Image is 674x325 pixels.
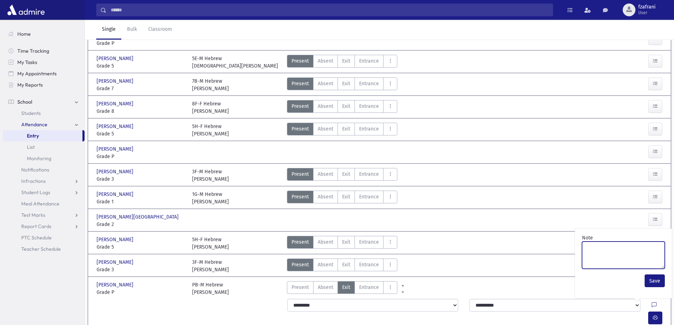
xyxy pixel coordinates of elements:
button: Save [645,274,665,287]
span: Attendance [21,121,47,128]
span: [PERSON_NAME] [97,145,135,153]
span: Time Tracking [17,48,49,54]
span: Exit [342,170,350,178]
div: 1G-M Hebrew [PERSON_NAME] [192,191,229,205]
a: Attendance [3,119,85,130]
span: Present [292,261,309,268]
span: Exit [342,57,350,65]
span: Entrance [359,193,379,201]
span: Absent [318,103,333,110]
a: PTC Schedule [3,232,85,243]
span: Absent [318,238,333,246]
span: Monitoring [27,155,51,162]
span: Entrance [359,261,379,268]
span: Present [292,193,309,201]
span: [PERSON_NAME] [97,191,135,198]
span: Grade 1 [97,198,185,205]
span: Absent [318,261,333,268]
div: AttTypes [287,77,397,92]
div: AttTypes [287,100,397,115]
span: Absent [318,57,333,65]
a: Report Cards [3,221,85,232]
input: Search [106,4,553,16]
span: Grade 7 [97,85,185,92]
span: Absent [318,80,333,87]
span: Exit [342,125,350,133]
span: Entrance [359,284,379,291]
span: Entrance [359,80,379,87]
span: My Appointments [17,70,57,77]
span: Exit [342,284,350,291]
span: Entry [27,133,39,139]
div: 3F-M Hebrew [PERSON_NAME] [192,168,229,183]
div: AttTypes [287,281,397,296]
a: Test Marks [3,209,85,221]
span: Report Cards [21,223,51,230]
div: AttTypes [287,55,397,70]
div: 7B-M Hebrew [PERSON_NAME] [192,77,229,92]
span: School [17,99,32,105]
span: [PERSON_NAME] [97,77,135,85]
span: Grade 5 [97,243,185,251]
span: fzafrani [638,4,656,10]
a: Entry [3,130,82,141]
a: Teacher Schedule [3,243,85,255]
span: Entrance [359,57,379,65]
a: My Reports [3,79,85,91]
a: School [3,96,85,108]
span: Grade P [97,289,185,296]
span: Grade 3 [97,175,185,183]
span: Infractions [21,178,46,184]
span: Present [292,170,309,178]
span: Test Marks [21,212,45,218]
span: Grade 5 [97,130,185,138]
span: [PERSON_NAME] [97,100,135,108]
span: [PERSON_NAME] [97,236,135,243]
span: Absent [318,125,333,133]
div: 5H-F Hebrew [PERSON_NAME] [192,236,229,251]
a: Notifications [3,164,85,175]
a: My Tasks [3,57,85,68]
span: Exit [342,193,350,201]
a: Meal Attendance [3,198,85,209]
span: Notifications [21,167,49,173]
span: Home [17,31,31,37]
a: Bulk [121,20,143,40]
span: Entrance [359,103,379,110]
span: Present [292,238,309,246]
span: Grade P [97,153,185,160]
div: PB-M Hebrew [PERSON_NAME] [192,281,229,296]
span: [PERSON_NAME] [97,168,135,175]
span: Present [292,284,309,291]
div: 8F-F Hebrew [PERSON_NAME] [192,100,229,115]
a: Home [3,28,85,40]
span: [PERSON_NAME][GEOGRAPHIC_DATA] [97,213,180,221]
a: Student Logs [3,187,85,198]
span: My Reports [17,82,43,88]
span: List [27,144,35,150]
div: 5H-F Hebrew [PERSON_NAME] [192,123,229,138]
span: Exit [342,80,350,87]
a: Students [3,108,85,119]
div: AttTypes [287,191,397,205]
span: Present [292,103,309,110]
span: [PERSON_NAME] [97,259,135,266]
span: Entrance [359,170,379,178]
span: Present [292,125,309,133]
a: Infractions [3,175,85,187]
span: Students [21,110,41,116]
div: 5E-M Hebrew [DEMOGRAPHIC_DATA][PERSON_NAME] [192,55,278,70]
div: 3F-M Hebrew [PERSON_NAME] [192,259,229,273]
span: [PERSON_NAME] [97,123,135,130]
a: Time Tracking [3,45,85,57]
div: AttTypes [287,236,397,251]
span: User [638,10,656,16]
span: Absent [318,284,333,291]
span: Grade 3 [97,266,185,273]
a: Classroom [143,20,178,40]
label: Note [582,234,593,242]
span: My Tasks [17,59,37,65]
span: Absent [318,193,333,201]
a: Single [96,20,121,40]
span: Grade 8 [97,108,185,115]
